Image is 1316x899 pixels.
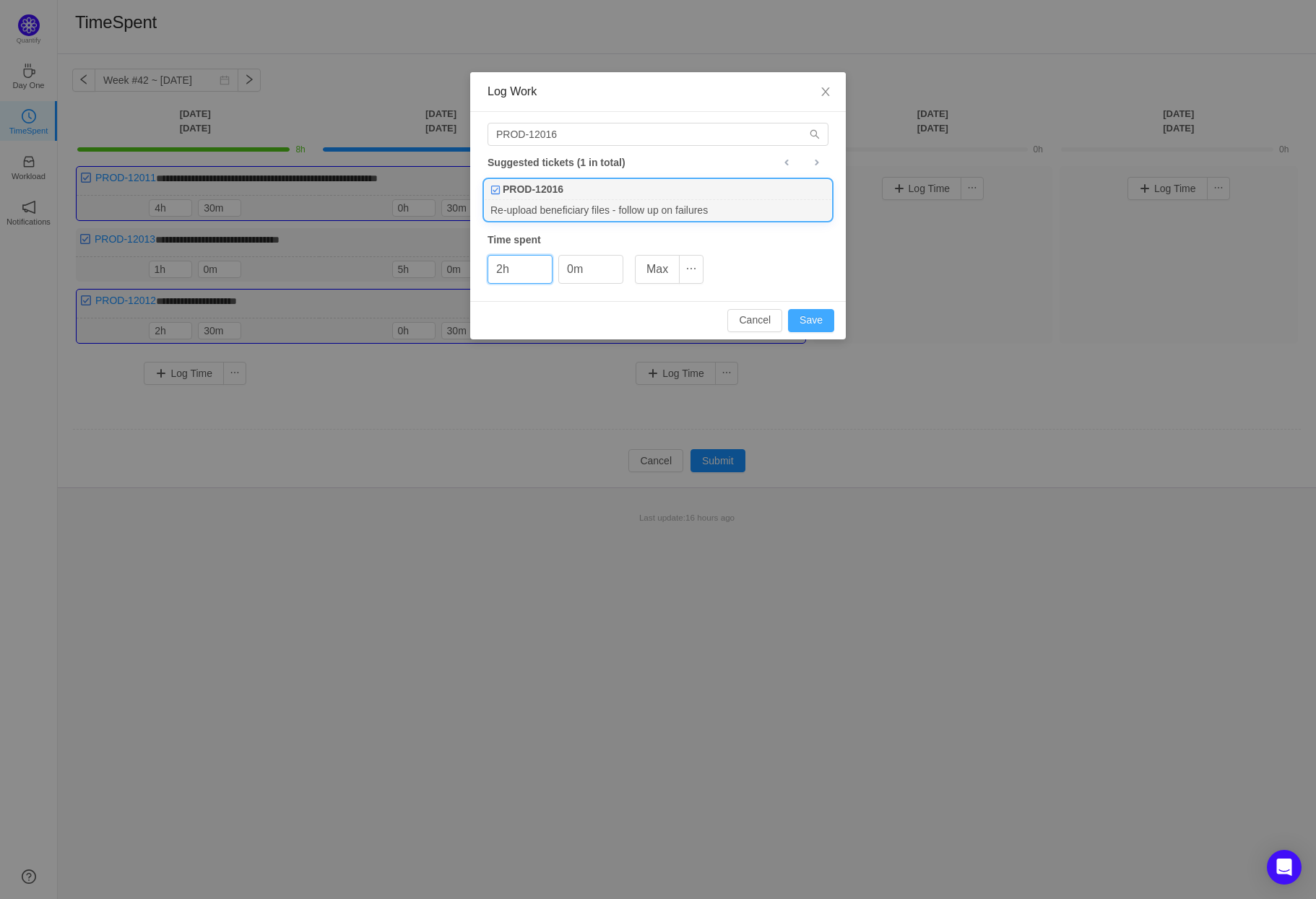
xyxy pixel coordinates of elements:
i: icon: search [810,129,820,139]
button: Max [635,255,680,284]
div: Open Intercom Messenger [1267,850,1302,885]
div: Time spent [488,233,828,248]
input: Search [488,123,828,146]
div: Log Work [488,84,828,100]
button: Cancel [727,309,782,332]
button: Save [788,309,834,332]
button: icon: ellipsis [679,255,704,284]
div: Suggested tickets (1 in total) [488,153,828,172]
i: icon: close [820,86,831,97]
img: 10318 [490,185,501,195]
b: PROD-12016 [503,182,563,197]
button: Close [805,72,846,113]
div: Re-upload beneficiary files - follow up on failures [485,200,831,220]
